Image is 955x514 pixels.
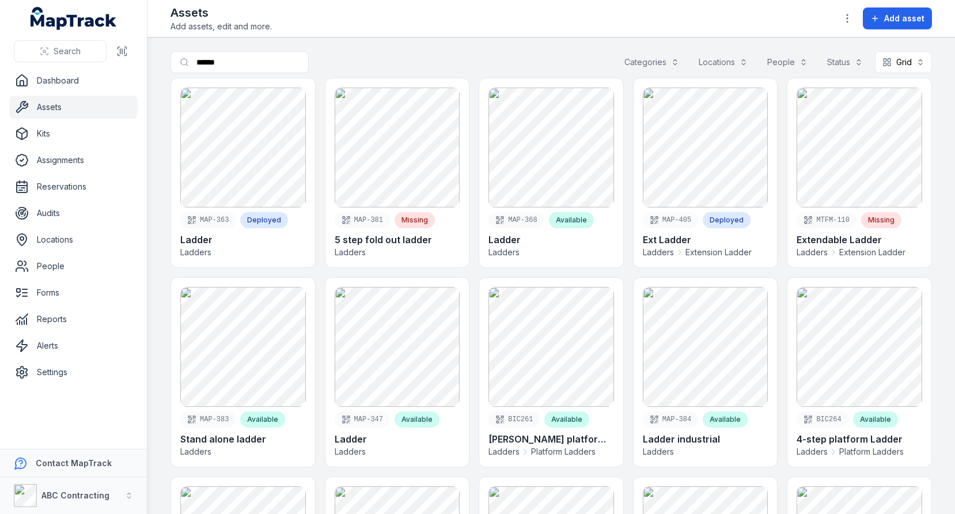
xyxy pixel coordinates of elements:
[691,51,755,73] button: Locations
[14,40,107,62] button: Search
[9,228,138,251] a: Locations
[9,149,138,172] a: Assignments
[54,46,81,57] span: Search
[31,7,117,30] a: MapTrack
[9,202,138,225] a: Audits
[9,281,138,304] a: Forms
[875,51,932,73] button: Grid
[170,5,272,21] h2: Assets
[41,490,109,500] strong: ABC Contracting
[884,13,924,24] span: Add asset
[36,458,112,468] strong: Contact MapTrack
[9,122,138,145] a: Kits
[617,51,687,73] button: Categories
[863,7,932,29] button: Add asset
[9,308,138,331] a: Reports
[9,175,138,198] a: Reservations
[9,361,138,384] a: Settings
[9,334,138,357] a: Alerts
[9,255,138,278] a: People
[760,51,815,73] button: People
[9,69,138,92] a: Dashboard
[820,51,870,73] button: Status
[170,21,272,32] span: Add assets, edit and more.
[9,96,138,119] a: Assets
